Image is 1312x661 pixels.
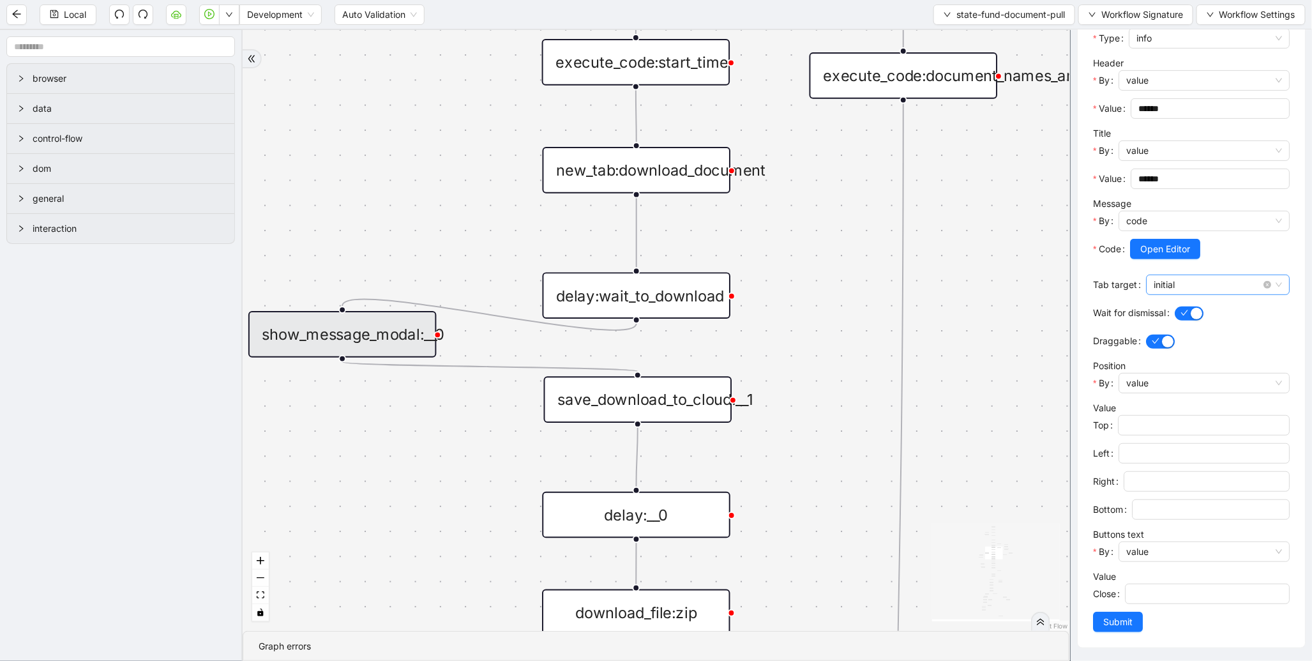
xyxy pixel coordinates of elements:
[11,9,22,19] span: arrow-left
[17,75,25,82] span: right
[17,225,25,232] span: right
[1136,29,1282,48] span: info
[1126,542,1282,561] span: value
[944,11,951,19] span: down
[1099,376,1110,390] span: By
[6,4,27,25] button: arrow-left
[252,570,269,587] button: zoom out
[33,102,224,116] span: data
[543,147,731,194] div: new_tab:download_document
[17,135,25,142] span: right
[7,94,234,123] div: data
[1099,73,1110,87] span: By
[1093,278,1137,292] span: Tab target
[1101,8,1183,22] span: Workflow Signature
[225,11,233,19] span: down
[1093,612,1143,632] button: Submit
[114,9,124,19] span: undo
[1093,587,1116,601] span: Close
[1126,141,1282,160] span: value
[252,604,269,621] button: toggle interactivity
[7,124,234,153] div: control-flow
[252,587,269,604] button: fit view
[1093,198,1131,209] label: Message
[33,72,224,86] span: browser
[17,195,25,202] span: right
[252,552,269,570] button: zoom in
[109,4,130,25] button: undo
[544,376,732,423] div: save_download_to_cloud:__1
[248,311,437,358] div: show_message_modal:__0
[1093,446,1110,460] span: Left
[219,4,239,25] button: down
[1219,8,1295,22] span: Workflow Settings
[17,105,25,112] span: right
[1207,11,1214,19] span: down
[171,9,181,19] span: cloud-server
[1126,71,1282,90] span: value
[7,184,234,213] div: general
[1130,239,1200,259] button: Open Editor
[138,9,148,19] span: redo
[1093,475,1115,489] span: Right
[1093,128,1111,139] label: Title
[1099,102,1122,116] span: Value
[204,9,215,19] span: play-circle
[543,272,731,319] div: delay:wait_to_download
[1099,214,1110,228] span: By
[1126,374,1282,393] span: value
[1036,618,1045,627] span: double-right
[166,4,186,25] button: cloud-server
[50,10,59,19] span: save
[7,214,234,243] div: interaction
[1093,503,1123,517] span: Bottom
[956,8,1065,22] span: state-fund-document-pull
[1140,242,1190,256] span: Open Editor
[1099,545,1110,559] span: By
[7,64,234,93] div: browser
[1126,211,1282,231] span: code
[199,4,220,25] button: play-circle
[1099,242,1121,256] span: Code
[542,589,730,636] div: download_file:zip
[40,4,96,25] button: saveLocal
[1099,172,1122,186] span: Value
[33,192,224,206] span: general
[247,5,314,24] span: Development
[33,162,224,176] span: dom
[1093,418,1109,432] span: Top
[33,132,224,146] span: control-flow
[342,300,637,330] g: Edge from delay:wait_to_download to show_message_modal:__0
[1093,571,1116,582] label: Value
[33,222,224,236] span: interaction
[810,52,998,99] div: execute_code:document_names_array_empty_init
[1093,529,1144,540] label: Buttons text
[1263,281,1271,289] span: close-circle
[64,8,86,22] span: Local
[1154,275,1282,294] span: initial
[1103,615,1133,629] span: Submit
[637,427,638,487] g: Edge from save_download_to_cloud:__1 to delay:__0
[1034,622,1067,630] a: React Flow attribution
[1093,57,1124,68] label: Header
[1099,31,1120,45] span: Type
[342,5,417,24] span: Auto Validation
[1099,144,1110,158] span: By
[1196,4,1306,25] button: downWorkflow Settings
[133,4,153,25] button: redo
[7,154,234,183] div: dom
[542,39,730,86] div: execute_code:start_time
[1089,11,1096,19] span: down
[933,4,1075,25] button: downstate-fund-document-pull
[17,165,25,172] span: right
[1093,402,1116,413] label: Value
[636,90,637,142] g: Edge from execute_code:start_time to new_tab:download_document
[1093,334,1137,348] span: Draggable
[1093,306,1166,320] span: Wait for dismissal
